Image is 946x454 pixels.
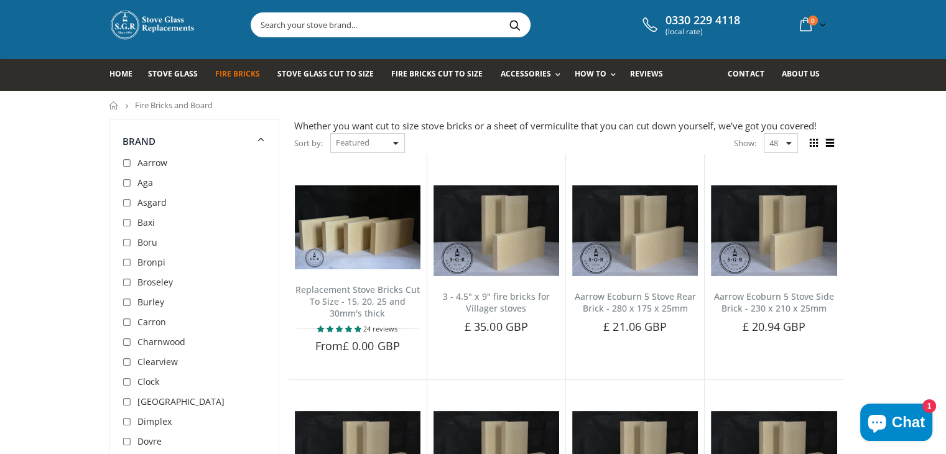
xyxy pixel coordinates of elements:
[781,68,819,79] span: About us
[575,68,606,79] span: How To
[294,119,837,132] div: Whether you want cut to size stove bricks or a sheet of vermiculite that you can cut down yoursel...
[808,16,818,25] span: 0
[137,396,225,407] span: [GEOGRAPHIC_DATA]
[109,68,132,79] span: Home
[295,284,420,319] a: Replacement Stove Bricks Cut To Size - 15, 20, 25 and 30mm's thick
[363,324,397,333] span: 24 reviews
[137,216,155,228] span: Baxi
[137,197,167,208] span: Asgard
[317,324,363,333] span: 4.79 stars
[500,68,550,79] span: Accessories
[823,136,837,150] span: List view
[665,14,740,27] span: 0330 229 4118
[215,59,269,91] a: Fire Bricks
[137,376,159,387] span: Clock
[343,338,400,353] span: £ 0.00 GBP
[315,338,399,353] span: From
[148,59,207,91] a: Stove Glass
[135,100,213,111] span: Fire Bricks and Board
[137,336,185,348] span: Charnwood
[711,185,837,276] img: Aarrow Ecoburn 5 Stove Side Brick
[575,290,696,314] a: Aarrow Ecoburn 5 Stove Rear Brick - 280 x 175 x 25mm
[630,59,672,91] a: Reviews
[109,9,197,40] img: Stove Glass Replacement
[434,185,559,276] img: 3 - 4.5" x 9" fire bricks for Villager stoves
[630,68,663,79] span: Reviews
[123,135,156,147] span: Brand
[109,101,119,109] a: Home
[728,68,764,79] span: Contact
[639,14,740,36] a: 0330 229 4118 (local rate)
[742,319,805,334] span: £ 20.94 GBP
[807,136,821,150] span: Grid view
[443,290,550,314] a: 3 - 4.5" x 9" fire bricks for Villager stoves
[856,404,936,444] inbox-online-store-chat: Shopify online store chat
[109,59,142,91] a: Home
[572,185,698,276] img: Aarrow Ecoburn 5 Stove Rear Brick
[795,12,828,37] a: 0
[295,185,420,269] img: Replacement Stove Bricks Cut To Size - 15, 20, 25 and 30mm's thick
[137,236,157,248] span: Boru
[215,68,260,79] span: Fire Bricks
[665,27,740,36] span: (local rate)
[137,435,162,447] span: Dovre
[575,59,622,91] a: How To
[501,13,529,37] button: Search
[137,177,153,188] span: Aga
[728,59,773,91] a: Contact
[781,59,828,91] a: About us
[137,356,178,368] span: Clearview
[714,290,834,314] a: Aarrow Ecoburn 5 Stove Side Brick - 230 x 210 x 25mm
[251,13,669,37] input: Search your stove brand...
[294,132,323,154] span: Sort by:
[277,59,383,91] a: Stove Glass Cut To Size
[391,59,492,91] a: Fire Bricks Cut To Size
[137,296,164,308] span: Burley
[500,59,566,91] a: Accessories
[137,415,172,427] span: Dimplex
[137,256,165,268] span: Bronpi
[734,133,756,153] span: Show:
[148,68,198,79] span: Stove Glass
[277,68,374,79] span: Stove Glass Cut To Size
[391,68,483,79] span: Fire Bricks Cut To Size
[603,319,667,334] span: £ 21.06 GBP
[465,319,528,334] span: £ 35.00 GBP
[137,316,166,328] span: Carron
[137,276,173,288] span: Broseley
[137,157,167,169] span: Aarrow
